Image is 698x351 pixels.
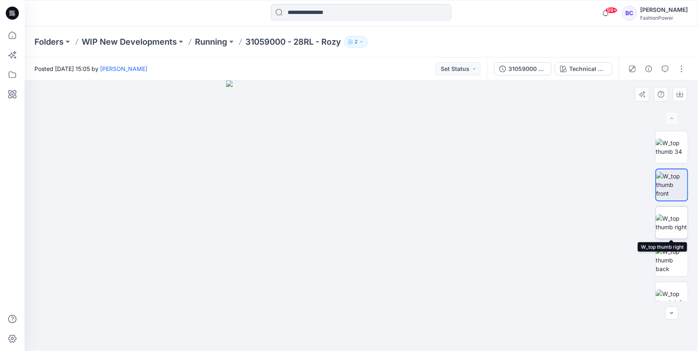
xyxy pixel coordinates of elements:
[656,247,688,273] img: W_top thumb back
[34,36,64,48] a: Folders
[640,15,688,21] div: FashionPower
[569,64,607,73] div: Technical Drawing
[656,172,687,198] img: W_top thumb front
[640,5,688,15] div: [PERSON_NAME]
[34,64,147,73] span: Posted [DATE] 15:05 by
[605,7,618,14] span: 99+
[195,36,227,48] a: Running
[642,62,655,75] button: Details
[656,289,688,307] img: W_top thumb left
[508,64,546,73] div: 31059000 - 28RL - Rozy
[355,37,357,46] p: 2
[656,214,688,231] img: W_top thumb right
[82,36,177,48] a: WIP New Developments
[494,62,552,75] button: 31059000 - 28RL - Rozy
[226,80,497,351] img: eyJhbGciOiJIUzI1NiIsImtpZCI6IjAiLCJzbHQiOiJzZXMiLCJ0eXAiOiJKV1QifQ.eyJkYXRhIjp7InR5cGUiOiJzdG9yYW...
[100,65,147,72] a: [PERSON_NAME]
[622,6,637,21] div: BC
[245,36,341,48] p: 31059000 - 28RL - Rozy
[656,139,688,156] img: W_top thumb 34
[344,36,368,48] button: 2
[555,62,612,75] button: Technical Drawing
